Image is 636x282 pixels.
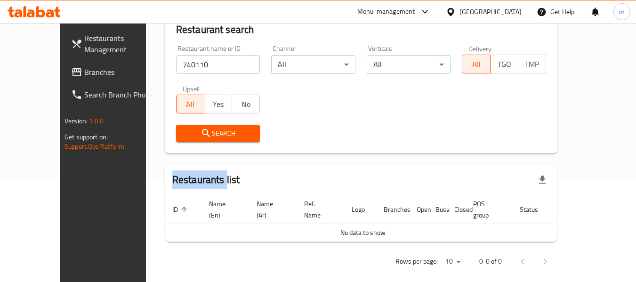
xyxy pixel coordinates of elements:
button: Yes [204,95,232,113]
span: Ref. Name [304,198,333,221]
span: No [236,97,256,111]
label: Upsell [183,85,200,92]
span: Status [520,204,550,215]
div: [GEOGRAPHIC_DATA] [459,7,522,17]
span: Restaurants Management [84,32,159,55]
th: Busy [428,195,447,224]
span: TGO [494,57,515,71]
a: Restaurants Management [64,27,166,61]
th: Branches [376,195,409,224]
span: Search Branch Phone [84,89,159,100]
h2: Restaurant search [176,23,546,37]
span: Get support on: [64,131,108,143]
button: TGO [490,55,518,73]
label: Delivery [468,45,492,52]
button: Search [176,125,260,142]
span: No data to show [340,226,386,239]
a: Search Branch Phone [64,83,166,106]
div: Menu-management [357,6,415,17]
span: Name (En) [209,198,238,221]
div: Export file [531,169,554,191]
a: Support.OpsPlatform [64,140,124,153]
span: Yes [208,97,228,111]
span: POS group [473,198,501,221]
button: TMP [518,55,546,73]
th: Closed [447,195,466,224]
span: 1.0.0 [89,115,104,127]
div: Rows per page: [442,255,464,269]
p: Rows per page: [395,256,438,267]
span: All [466,57,486,71]
span: ID [172,204,190,215]
span: TMP [522,57,542,71]
span: m [619,7,625,17]
table: enhanced table [165,195,594,242]
h2: Restaurants list [172,173,240,187]
div: All [271,55,355,74]
span: Branches [84,66,159,78]
button: No [232,95,260,113]
th: Logo [344,195,376,224]
span: Version: [64,115,88,127]
p: 0-0 of 0 [479,256,502,267]
a: Branches [64,61,166,83]
div: All [367,55,451,74]
button: All [462,55,490,73]
input: Search for restaurant name or ID.. [176,55,260,74]
span: Name (Ar) [257,198,285,221]
span: Search [184,128,253,139]
button: All [176,95,204,113]
th: Open [409,195,428,224]
span: All [180,97,201,111]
